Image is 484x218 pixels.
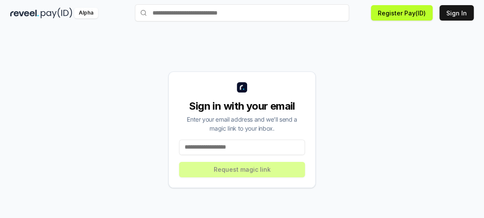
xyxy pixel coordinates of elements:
[179,115,305,133] div: Enter your email address and we’ll send a magic link to your inbox.
[371,5,433,21] button: Register Pay(ID)
[10,8,39,18] img: reveel_dark
[439,5,474,21] button: Sign In
[237,82,247,93] img: logo_small
[41,8,72,18] img: pay_id
[179,99,305,113] div: Sign in with your email
[74,8,98,18] div: Alpha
